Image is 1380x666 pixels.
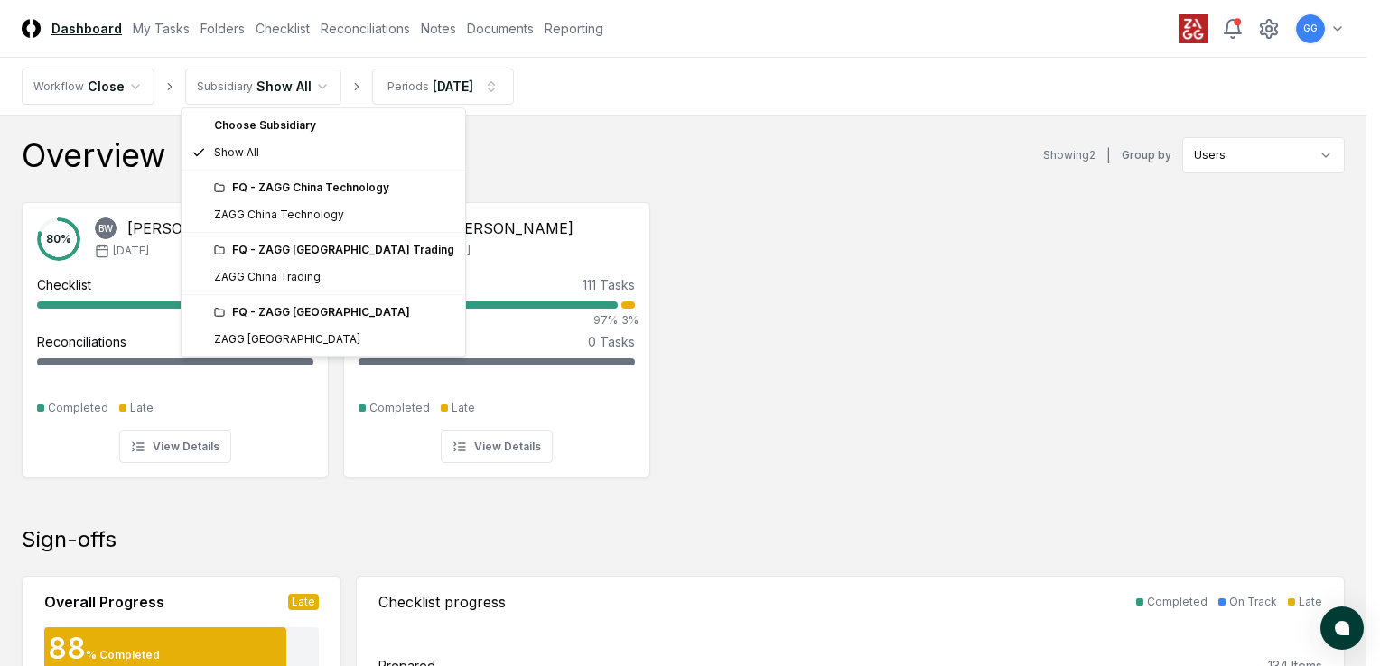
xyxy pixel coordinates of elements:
span: Show All [214,144,259,161]
div: ZAGG [GEOGRAPHIC_DATA] [214,331,360,347]
div: FQ - ZAGG China Technology [214,180,454,196]
div: ZAGG China Trading [214,269,321,285]
div: ZAGG China Technology [214,207,344,223]
div: FQ - ZAGG [GEOGRAPHIC_DATA] [214,304,454,320]
div: Choose Subsidiary [185,112,462,139]
div: FQ - ZAGG [GEOGRAPHIC_DATA] Trading [214,242,454,258]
